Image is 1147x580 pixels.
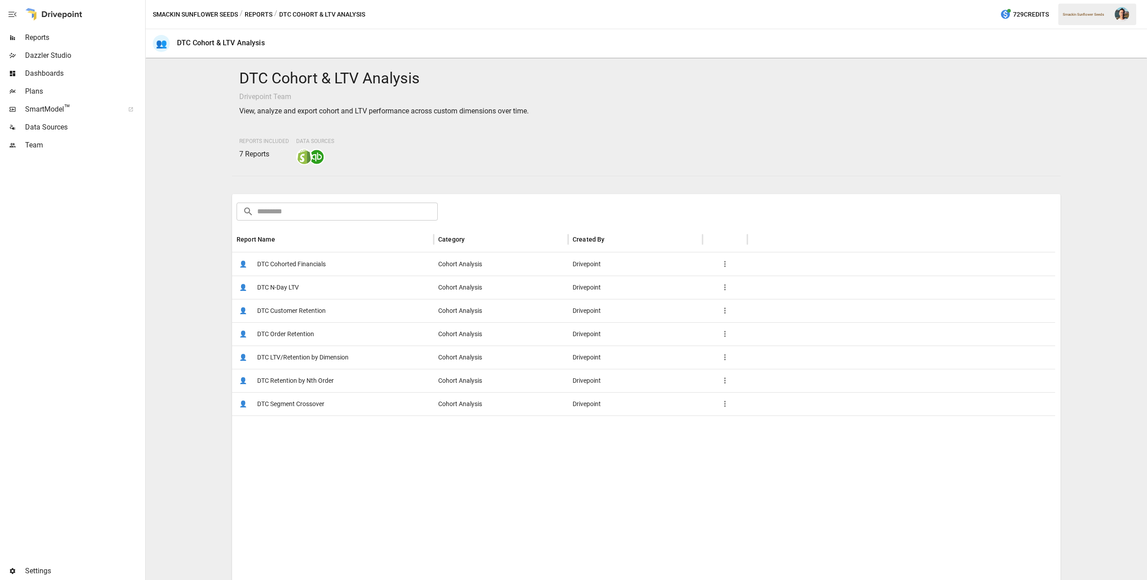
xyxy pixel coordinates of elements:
span: DTC Customer Retention [257,299,326,322]
span: Team [25,140,143,151]
span: 👤 [237,257,250,271]
img: quickbooks [310,150,324,164]
button: Sort [276,233,289,246]
div: Cohort Analysis [434,322,568,346]
span: 👤 [237,351,250,364]
h4: DTC Cohort & LTV Analysis [239,69,1053,88]
div: Drivepoint [568,346,703,369]
button: 729Credits [996,6,1052,23]
span: 👤 [237,304,250,317]
button: Reports [245,9,272,20]
span: DTC Cohorted Financials [257,253,326,276]
span: 729 Credits [1013,9,1049,20]
span: 👤 [237,374,250,387]
div: Cohort Analysis [434,252,568,276]
span: 👤 [237,397,250,411]
div: 👥 [153,35,170,52]
span: Reports [25,32,143,43]
span: DTC Order Retention [257,323,314,346]
span: Dashboards [25,68,143,79]
span: Data Sources [25,122,143,133]
button: Sort [466,233,478,246]
button: Smackin Sunflower Seeds [153,9,238,20]
div: Cohort Analysis [434,276,568,299]
div: Report Name [237,236,275,243]
div: Smackin Sunflower Seeds [1063,13,1109,17]
div: Created By [573,236,605,243]
div: Category [438,236,465,243]
span: Settings [25,566,143,576]
div: / [274,9,277,20]
p: 7 Reports [239,149,289,160]
span: 👤 [237,281,250,294]
p: Drivepoint Team [239,91,1053,102]
span: DTC Segment Crossover [257,393,324,416]
span: Data Sources [296,138,334,144]
span: DTC N-Day LTV [257,276,299,299]
span: Reports Included [239,138,289,144]
div: Drivepoint [568,392,703,416]
div: Drivepoint [568,299,703,322]
div: Cohort Analysis [434,346,568,369]
div: Drivepoint [568,252,703,276]
span: SmartModel [25,104,118,115]
div: DTC Cohort & LTV Analysis [177,39,265,47]
div: Drivepoint [568,322,703,346]
img: shopify [297,150,311,164]
div: Drivepoint [568,276,703,299]
span: Dazzler Studio [25,50,143,61]
span: DTC Retention by Nth Order [257,369,334,392]
div: Cohort Analysis [434,392,568,416]
div: Drivepoint [568,369,703,392]
span: 👤 [237,327,250,341]
span: DTC LTV/Retention by Dimension [257,346,349,369]
p: View, analyze and export cohort and LTV performance across custom dimensions over time. [239,106,1053,117]
div: / [240,9,243,20]
span: Plans [25,86,143,97]
div: Cohort Analysis [434,369,568,392]
div: Cohort Analysis [434,299,568,322]
span: ™ [64,103,70,114]
button: Sort [606,233,618,246]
